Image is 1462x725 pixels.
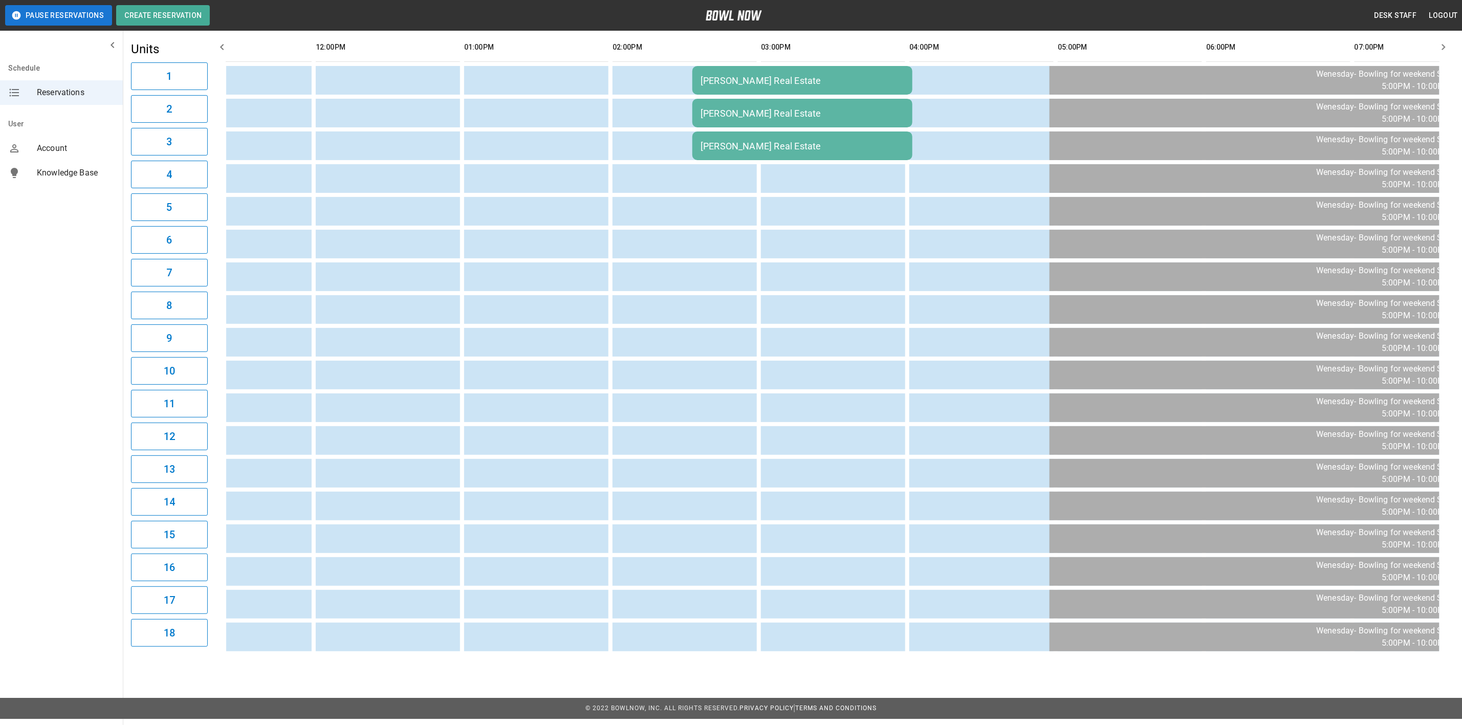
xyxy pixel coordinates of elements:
th: 12:00PM [316,33,460,62]
h6: 8 [166,297,172,314]
h6: 18 [164,625,175,641]
button: 12 [131,423,208,450]
h6: 10 [164,363,175,379]
h6: 3 [166,134,172,150]
button: 8 [131,292,208,319]
button: 6 [131,226,208,254]
h6: 14 [164,494,175,510]
button: Logout [1425,6,1462,25]
button: 5 [131,193,208,221]
h6: 13 [164,461,175,477]
span: © 2022 BowlNow, Inc. All Rights Reserved. [585,705,739,712]
button: 2 [131,95,208,123]
button: Pause Reservations [5,5,112,26]
button: 13 [131,455,208,483]
h6: 4 [166,166,172,183]
span: Knowledge Base [37,167,115,179]
button: 16 [131,554,208,581]
span: Account [37,142,115,155]
h6: 6 [166,232,172,248]
button: Create Reservation [116,5,210,26]
button: 9 [131,324,208,352]
h6: 17 [164,592,175,608]
h6: 15 [164,526,175,543]
button: 1 [131,62,208,90]
th: 11:00AM [167,33,312,62]
button: 11 [131,390,208,418]
div: [PERSON_NAME] Real Estate [701,75,904,86]
h6: 7 [166,265,172,281]
button: 18 [131,619,208,647]
img: logo [706,10,762,20]
button: 3 [131,128,208,156]
h6: 12 [164,428,175,445]
button: 4 [131,161,208,188]
button: 7 [131,259,208,287]
h6: 5 [166,199,172,215]
h6: 16 [164,559,175,576]
h6: 1 [166,68,172,84]
button: 14 [131,488,208,516]
h5: Units [131,41,208,57]
button: Desk Staff [1370,6,1421,25]
div: [PERSON_NAME] Real Estate [701,141,904,151]
a: Terms and Conditions [795,705,877,712]
div: [PERSON_NAME] Real Estate [701,108,904,119]
button: 10 [131,357,208,385]
span: Reservations [37,86,115,99]
h6: 9 [166,330,172,346]
a: Privacy Policy [739,705,794,712]
button: 17 [131,586,208,614]
button: 15 [131,521,208,548]
h6: 11 [164,396,175,412]
h6: 2 [166,101,172,117]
